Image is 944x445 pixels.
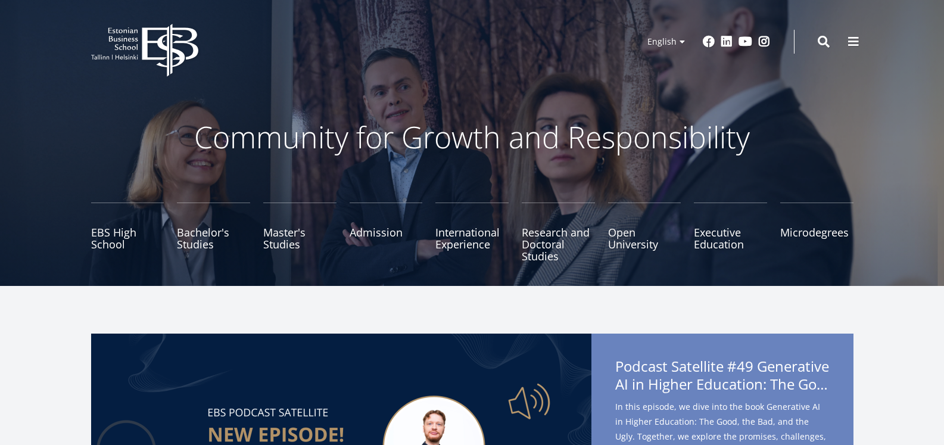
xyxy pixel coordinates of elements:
a: Facebook [703,36,715,48]
a: Bachelor's Studies [177,203,250,262]
span: AI in Higher Education: The Good, the Bad, and the Ugly [615,375,830,393]
a: Instagram [758,36,770,48]
a: Research and Doctoral Studies [522,203,595,262]
a: International Experience [435,203,509,262]
a: Microdegrees [780,203,853,262]
a: Master's Studies [263,203,337,262]
a: Open University [608,203,681,262]
a: Youtube [739,36,752,48]
a: Linkedin [721,36,733,48]
p: Community for Growth and Responsibility [157,119,788,155]
a: EBS High School [91,203,164,262]
a: Executive Education [694,203,767,262]
a: Admission [350,203,423,262]
span: Podcast Satellite #49 Generative [615,357,830,397]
